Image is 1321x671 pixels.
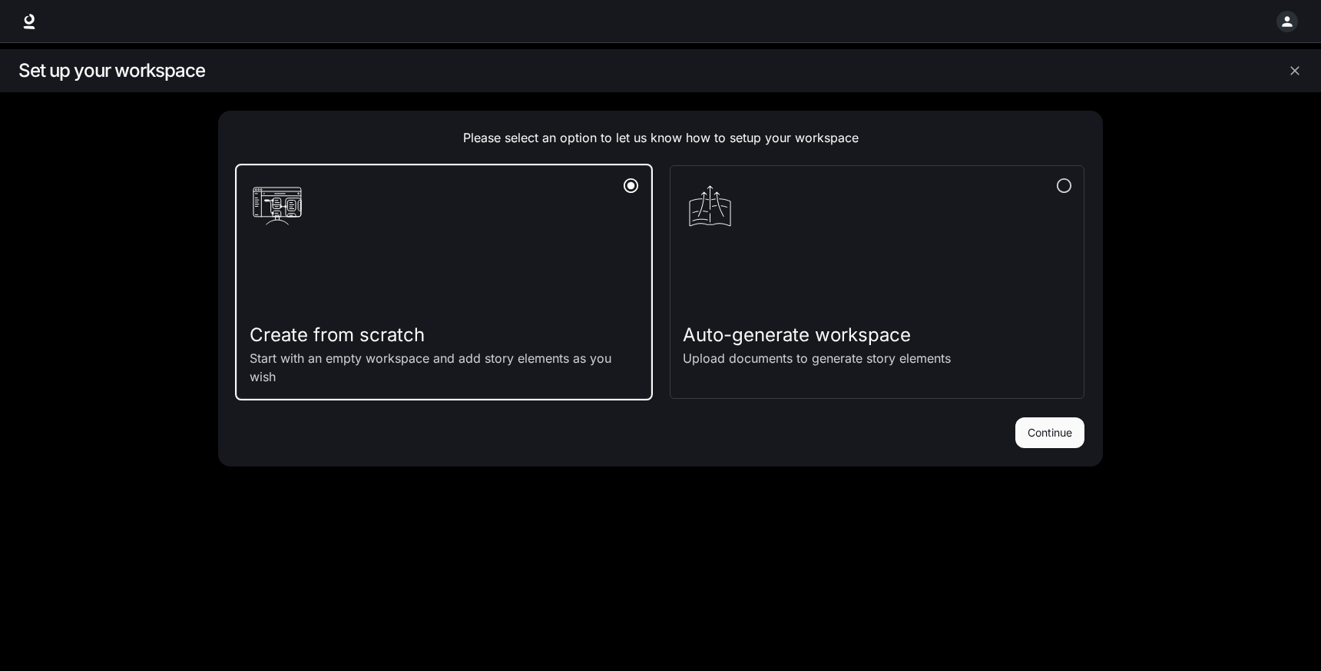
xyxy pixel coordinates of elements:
[683,349,951,386] p: Upload documents to generate story elements
[683,321,951,349] p: Auto-generate workspace
[237,129,1084,147] label: Please select an option to let us know how to setup your workspace
[1015,417,1084,448] button: Continue
[12,55,211,86] p: Set up your workspace
[250,349,614,386] p: Start with an empty workspace and add story elements as you wish
[250,321,614,349] p: Create from scratch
